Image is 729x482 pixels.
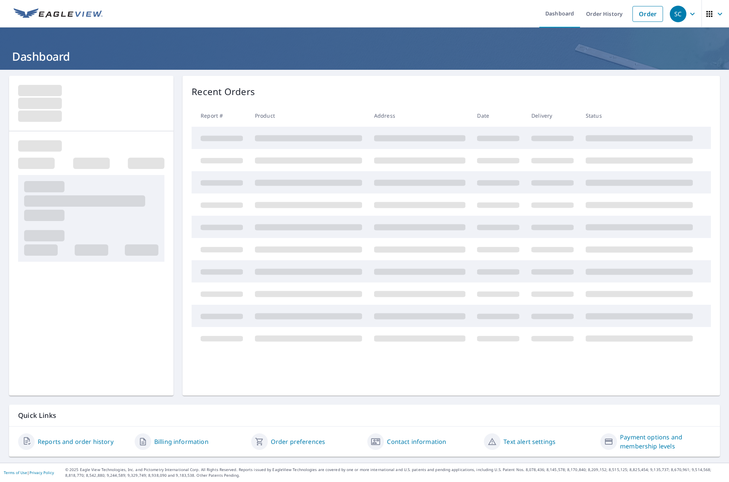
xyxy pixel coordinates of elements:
a: Order [632,6,663,22]
p: © 2025 Eagle View Technologies, Inc. and Pictometry International Corp. All Rights Reserved. Repo... [65,467,725,478]
th: Report # [192,104,249,127]
th: Product [249,104,368,127]
a: Payment options and membership levels [620,433,711,451]
div: SC [670,6,686,22]
a: Privacy Policy [29,470,54,475]
img: EV Logo [14,8,103,20]
a: Order preferences [271,437,325,446]
th: Address [368,104,471,127]
a: Contact information [387,437,446,446]
th: Status [580,104,699,127]
a: Terms of Use [4,470,27,475]
p: | [4,470,54,475]
th: Delivery [525,104,580,127]
p: Recent Orders [192,85,255,98]
p: Quick Links [18,411,711,420]
a: Text alert settings [503,437,556,446]
a: Reports and order history [38,437,114,446]
a: Billing information [154,437,209,446]
th: Date [471,104,525,127]
h1: Dashboard [9,49,720,64]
